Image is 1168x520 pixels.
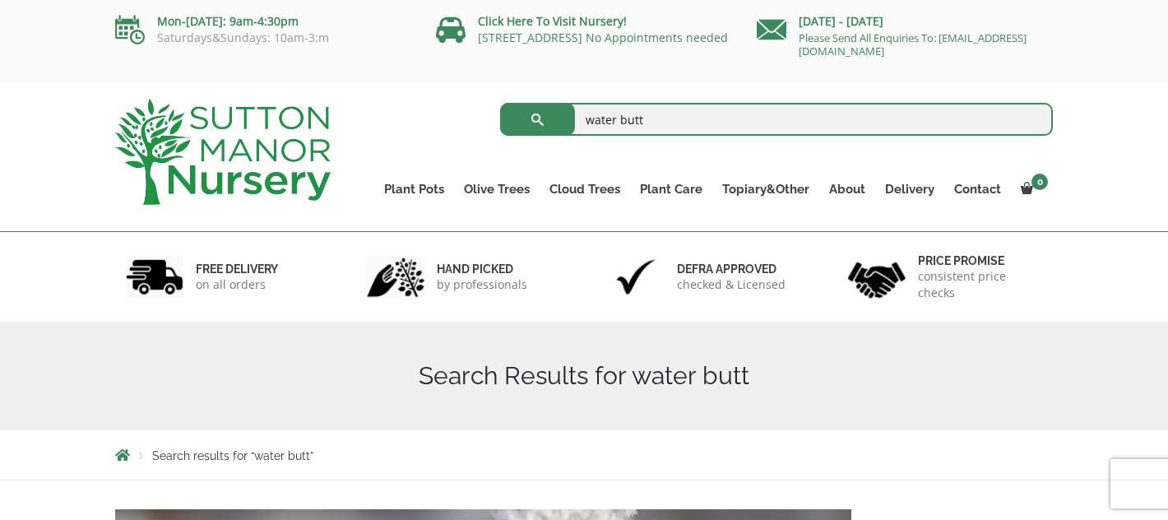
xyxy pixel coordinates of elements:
[677,276,786,293] p: checked & Licensed
[848,252,906,302] img: 4.jpg
[152,449,313,462] span: Search results for “water butt”
[944,178,1011,201] a: Contact
[367,256,424,298] img: 2.jpg
[875,178,944,201] a: Delivery
[677,262,786,276] h6: Defra approved
[1031,174,1048,190] span: 0
[115,361,1053,391] h1: Search Results for water butt
[374,178,454,201] a: Plant Pots
[819,178,875,201] a: About
[799,30,1027,58] a: Please Send All Enquiries To: [EMAIL_ADDRESS][DOMAIN_NAME]
[196,262,278,276] h6: FREE DELIVERY
[500,103,1054,136] input: Search...
[437,276,527,293] p: by professionals
[1011,178,1053,201] a: 0
[126,256,183,298] img: 1.jpg
[757,12,1053,31] p: [DATE] - [DATE]
[115,448,1053,462] nav: Breadcrumbs
[437,262,527,276] h6: hand picked
[115,31,411,44] p: Saturdays&Sundays: 10am-3:m
[196,276,278,293] p: on all orders
[478,30,728,45] a: [STREET_ADDRESS] No Appointments needed
[918,253,1043,268] h6: Price promise
[918,268,1043,301] p: consistent price checks
[454,178,540,201] a: Olive Trees
[607,256,665,298] img: 3.jpg
[115,99,331,205] img: logo
[630,178,712,201] a: Plant Care
[712,178,819,201] a: Topiary&Other
[540,178,630,201] a: Cloud Trees
[478,13,627,29] a: Click Here To Visit Nursery!
[115,12,411,31] p: Mon-[DATE]: 9am-4:30pm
